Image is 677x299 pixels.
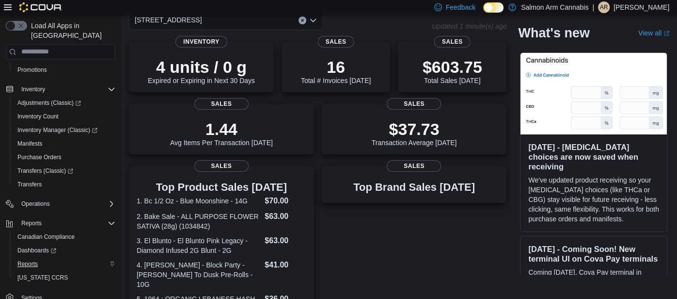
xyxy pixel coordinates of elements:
p: Updated 1 minute(s) ago [432,22,506,30]
p: [PERSON_NAME] [614,1,669,13]
a: [US_STATE] CCRS [14,272,72,283]
a: Transfers [14,179,46,190]
span: Inventory Count [14,111,115,122]
span: Feedback [446,2,475,12]
h2: What's new [518,25,589,41]
button: Canadian Compliance [10,230,119,244]
a: Inventory Manager (Classic) [10,123,119,137]
a: Transfers (Classic) [14,165,77,177]
span: Inventory [17,83,115,95]
button: Manifests [10,137,119,150]
span: Sales [318,36,354,48]
dt: 3. El Blunto - El Blunto Pink Legacy - Diamond Infused 2G Blunt - 2G [137,236,261,255]
div: Ariel Richards [598,1,610,13]
p: 16 [301,57,371,77]
span: Promotions [14,64,115,76]
span: Adjustments (Classic) [17,99,81,107]
a: View allExternal link [638,29,669,37]
span: Transfers (Classic) [17,167,73,175]
span: Sales [194,160,249,172]
dd: $41.00 [265,259,306,271]
p: We've updated product receiving so your [MEDICAL_DATA] choices (like THCa or CBG) stay visible fo... [528,175,659,224]
dt: 4. [PERSON_NAME] - Block Party - [PERSON_NAME] To Dusk Pre-Rolls - 10G [137,260,261,289]
h3: Top Brand Sales [DATE] [353,182,475,193]
span: Operations [17,198,115,210]
button: Operations [17,198,54,210]
span: Reports [17,260,38,268]
a: Adjustments (Classic) [14,97,85,109]
img: Cova [19,2,63,12]
button: Promotions [10,63,119,77]
a: Inventory Manager (Classic) [14,124,101,136]
span: Canadian Compliance [14,231,115,243]
span: Manifests [17,140,42,148]
h3: [DATE] - [MEDICAL_DATA] choices are now saved when receiving [528,142,659,171]
span: Dashboards [14,245,115,256]
p: Salmon Arm Cannabis [521,1,588,13]
a: Purchase Orders [14,151,65,163]
dt: 2. Bake Sale - ALL PURPOSE FLOWER SATIVA (28g) (1034842) [137,212,261,231]
span: Adjustments (Classic) [14,97,115,109]
button: Open list of options [309,17,317,24]
button: Inventory [2,83,119,96]
p: $37.73 [372,119,457,139]
dt: 1. Bc 1/2 Oz - Blue Moonshine - 14G [137,196,261,206]
button: Inventory [17,83,49,95]
button: [US_STATE] CCRS [10,271,119,284]
span: Transfers [14,179,115,190]
p: 1.44 [170,119,273,139]
div: Transaction Average [DATE] [372,119,457,147]
a: Adjustments (Classic) [10,96,119,110]
span: Reports [21,219,42,227]
span: Transfers (Classic) [14,165,115,177]
button: Inventory Count [10,110,119,123]
span: Sales [434,36,471,48]
p: | [592,1,594,13]
span: Manifests [14,138,115,149]
span: Purchase Orders [14,151,115,163]
h3: [DATE] - Coming Soon! New terminal UI on Cova Pay terminals [528,244,659,264]
svg: External link [663,31,669,36]
dd: $63.00 [265,235,306,247]
a: Reports [14,258,42,270]
button: Reports [10,257,119,271]
p: $603.75 [423,57,482,77]
span: Sales [194,98,249,110]
a: Dashboards [10,244,119,257]
div: Avg Items Per Transaction [DATE] [170,119,273,147]
button: Operations [2,197,119,211]
span: Inventory Manager (Classic) [17,126,97,134]
button: Reports [2,216,119,230]
span: Operations [21,200,50,208]
span: Sales [387,160,441,172]
span: Load All Apps in [GEOGRAPHIC_DATA] [27,21,115,40]
span: Inventory [175,36,227,48]
button: Purchase Orders [10,150,119,164]
span: Transfers [17,181,42,188]
button: Transfers [10,178,119,191]
button: Clear input [299,17,306,24]
span: Reports [14,258,115,270]
span: Purchase Orders [17,153,62,161]
span: Promotions [17,66,47,74]
span: [STREET_ADDRESS] [135,14,202,26]
p: 4 units / 0 g [148,57,255,77]
span: Inventory Count [17,113,59,120]
div: Total Sales [DATE] [423,57,482,84]
span: Inventory Manager (Classic) [14,124,115,136]
input: Dark Mode [483,2,504,13]
button: Reports [17,217,46,229]
a: Inventory Count [14,111,63,122]
div: Total # Invoices [DATE] [301,57,371,84]
span: Washington CCRS [14,272,115,283]
dd: $70.00 [265,195,306,207]
a: Transfers (Classic) [10,164,119,178]
span: Canadian Compliance [17,233,75,241]
div: Expired or Expiring in Next 30 Days [148,57,255,84]
a: Promotions [14,64,51,76]
span: AR [600,1,608,13]
h3: Top Product Sales [DATE] [137,182,306,193]
a: Canadian Compliance [14,231,79,243]
a: Dashboards [14,245,60,256]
